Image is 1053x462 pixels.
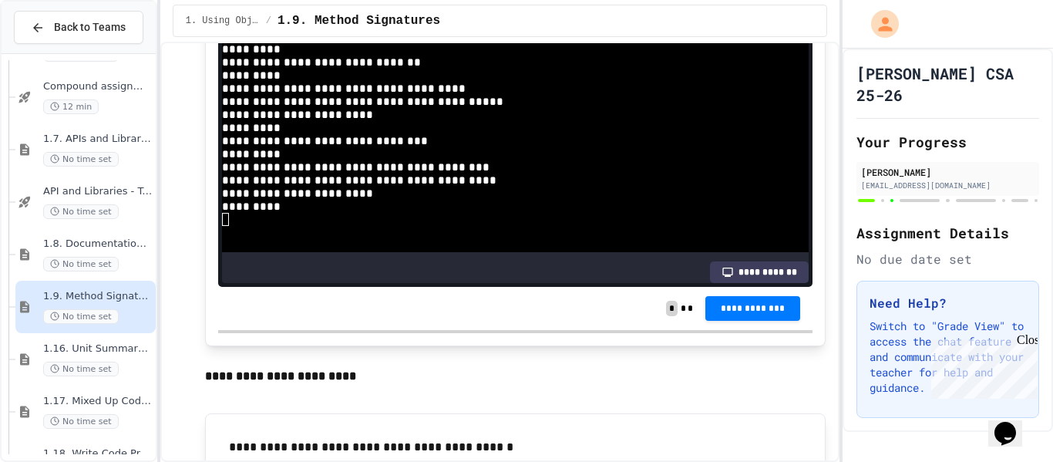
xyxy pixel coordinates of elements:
[43,395,153,408] span: 1.17. Mixed Up Code Practice 1.1-1.6
[870,319,1026,396] p: Switch to "Grade View" to access the chat feature and communicate with your teacher for help and ...
[988,400,1038,447] iframe: chat widget
[6,6,106,98] div: Chat with us now!Close
[856,62,1039,106] h1: [PERSON_NAME] CSA 25-26
[43,133,153,146] span: 1.7. APIs and Libraries
[43,238,153,251] span: 1.8. Documentation with Comments and Preconditions
[925,333,1038,399] iframe: chat widget
[43,99,99,114] span: 12 min
[856,222,1039,244] h2: Assignment Details
[14,11,143,44] button: Back to Teams
[43,185,153,198] span: API and Libraries - Topic 1.7
[43,290,153,303] span: 1.9. Method Signatures
[43,80,153,93] span: Compound assignment operators - Quiz
[266,15,271,27] span: /
[43,204,119,219] span: No time set
[855,6,903,42] div: My Account
[43,414,119,429] span: No time set
[43,152,119,167] span: No time set
[43,309,119,324] span: No time set
[861,180,1034,191] div: [EMAIL_ADDRESS][DOMAIN_NAME]
[43,342,153,356] span: 1.16. Unit Summary 1a (1.1-1.6)
[278,12,440,30] span: 1.9. Method Signatures
[43,257,119,271] span: No time set
[186,15,260,27] span: 1. Using Objects and Methods
[43,447,153,460] span: 1.18. Write Code Practice 1.1-1.6
[54,19,126,35] span: Back to Teams
[870,294,1026,312] h3: Need Help?
[43,362,119,376] span: No time set
[856,250,1039,268] div: No due date set
[856,131,1039,153] h2: Your Progress
[861,165,1034,179] div: [PERSON_NAME]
